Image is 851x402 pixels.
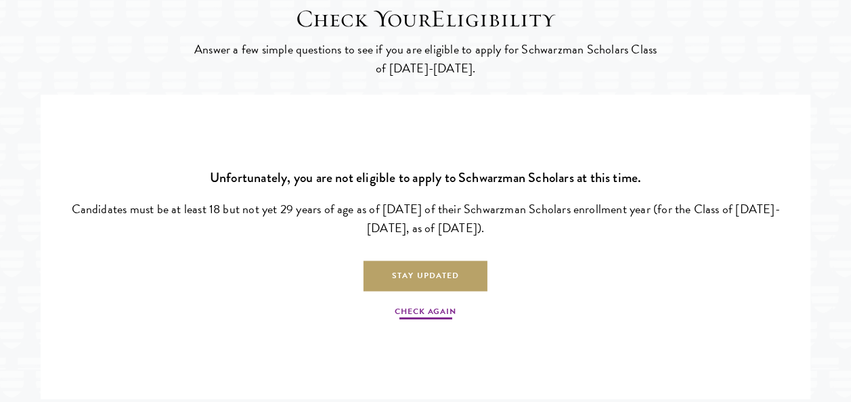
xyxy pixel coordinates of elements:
a: Check Again [395,305,456,321]
p: Candidates must be at least 18 but not yet 29 years of age as of [DATE] of their Schwarzman Schol... [51,200,800,238]
a: Stay Updated [364,261,487,292]
p: Answer a few simple questions to see if you are eligible to apply for Schwarzman Scholars Class o... [192,40,659,78]
strong: Unfortunately, you are not eligible to apply to Schwarzman Scholars at this time. [210,168,641,187]
h2: Check Your Eligibility [192,4,659,33]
